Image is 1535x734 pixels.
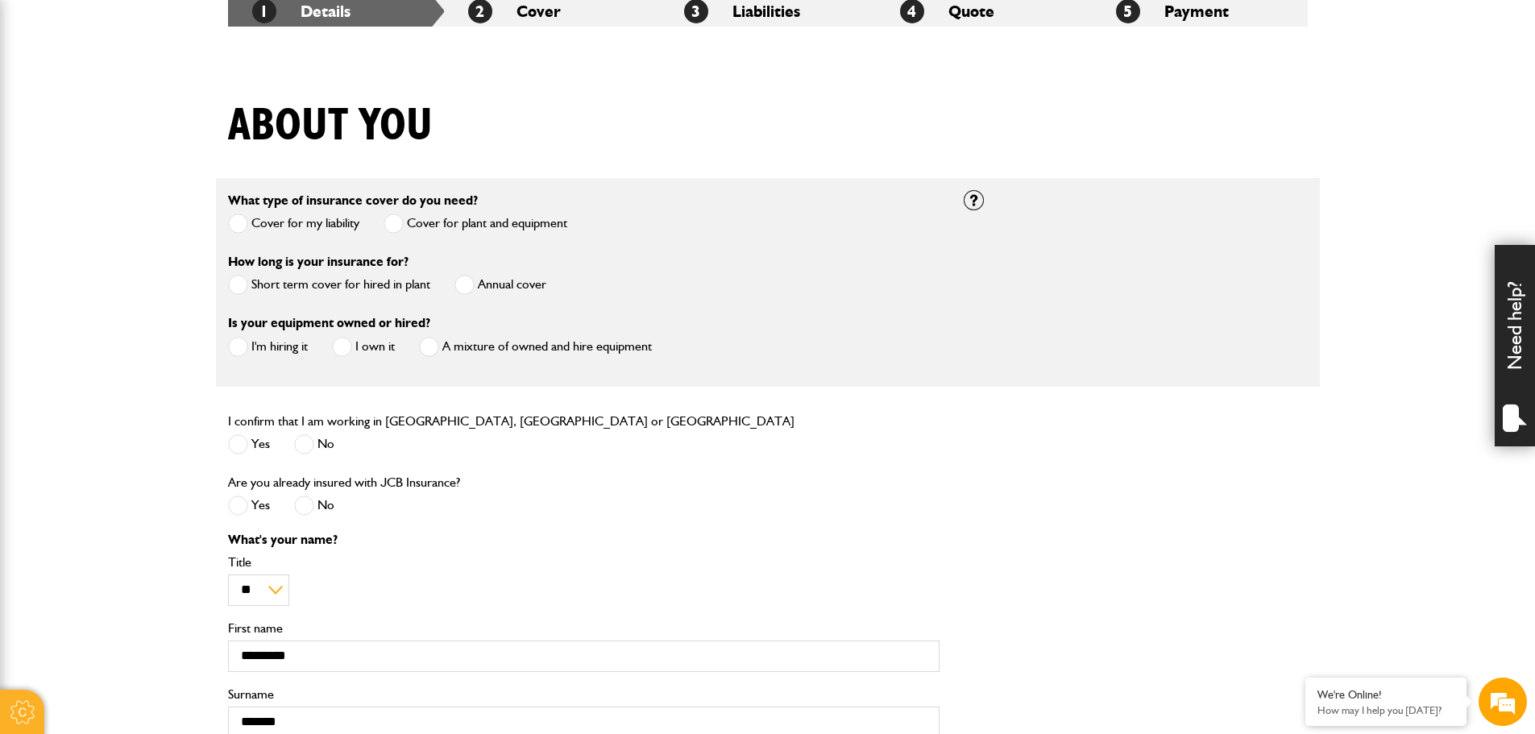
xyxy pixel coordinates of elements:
label: No [294,434,334,454]
label: Title [228,556,940,569]
p: What's your name? [228,533,940,546]
label: Yes [228,496,270,516]
label: Cover for plant and equipment [384,214,567,234]
p: How may I help you today? [1317,704,1454,716]
div: Need help? [1495,245,1535,446]
label: Surname [228,688,940,701]
label: I confirm that I am working in [GEOGRAPHIC_DATA], [GEOGRAPHIC_DATA] or [GEOGRAPHIC_DATA] [228,415,794,428]
label: Yes [228,434,270,454]
label: Is your equipment owned or hired? [228,317,430,330]
label: I own it [332,337,395,357]
label: Are you already insured with JCB Insurance? [228,476,460,489]
label: I'm hiring it [228,337,308,357]
label: How long is your insurance for? [228,255,409,268]
label: Short term cover for hired in plant [228,275,430,295]
h1: About you [228,99,433,153]
label: What type of insurance cover do you need? [228,194,478,207]
label: Cover for my liability [228,214,359,234]
label: First name [228,622,940,635]
label: Annual cover [454,275,546,295]
label: A mixture of owned and hire equipment [419,337,652,357]
label: No [294,496,334,516]
div: We're Online! [1317,688,1454,702]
